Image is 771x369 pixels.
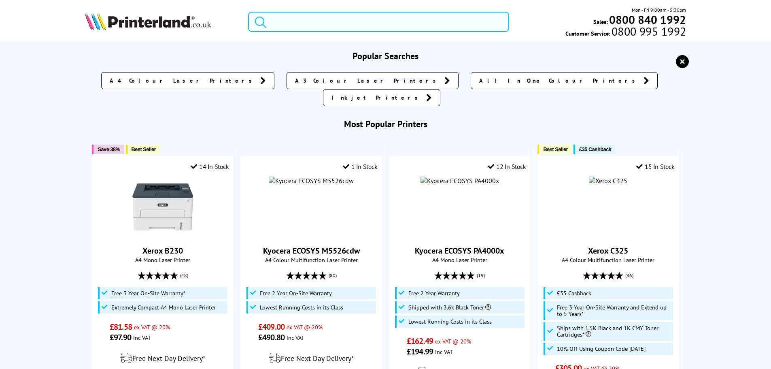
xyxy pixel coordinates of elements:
a: Printerland Logo [85,12,238,32]
span: ex VAT @ 20% [435,337,471,345]
span: Lowest Running Costs in its Class [408,318,492,325]
span: Extremely Compact A4 Mono Laser Printer [111,304,216,311]
span: Free 2 Year On-Site Warranty [260,290,332,296]
span: Lowest Running Costs in its Class [260,304,343,311]
span: A4 Colour Multifunction Laser Printer [245,256,377,264]
span: ex VAT @ 20% [287,323,323,331]
a: Kyocera ECOSYS M5526cdw [263,245,360,256]
a: Inkjet Printers [323,89,440,106]
span: Free 3 Year On-Site Warranty and Extend up to 5 Years* [557,304,671,317]
div: 12 In Stock [488,162,526,171]
span: A4 Mono Laser Printer [96,256,229,264]
span: £35 Cashback [579,146,611,152]
span: (19) [477,268,485,283]
span: inc VAT [287,334,304,341]
span: Best Seller [543,146,568,152]
h3: Most Popular Printers [85,118,686,130]
span: inc VAT [133,334,151,341]
span: £81.58 [110,322,132,332]
span: £97.90 [110,332,131,343]
b: 0800 840 1992 [609,12,686,27]
span: All In One Colour Printers [479,77,639,85]
a: Xerox C325 [588,245,628,256]
img: Kyocera ECOSYS PA4000x [421,177,499,185]
span: Free 2 Year Warranty [408,290,460,296]
button: Best Seller [537,145,572,154]
span: (86) [625,268,633,283]
img: Printerland Logo [85,12,211,30]
a: A4 Colour Laser Printers [101,72,274,89]
span: 0800 995 1992 [610,28,686,35]
span: Customer Service: [565,28,686,37]
a: All In One Colour Printers [471,72,658,89]
button: Best Seller [126,145,160,154]
button: Save 38% [92,145,124,154]
span: Free 3 Year On-Site Warranty* [111,290,185,296]
a: Xerox B230 [132,231,193,239]
div: 14 In Stock [191,162,229,171]
span: Mon - Fri 9:00am - 5:30pm [632,6,686,14]
a: Kyocera ECOSYS PA4000x [415,245,504,256]
span: 10% Off Using Coupon Code [DATE] [557,346,646,352]
span: (80) [329,268,337,283]
span: £35 Cashback [557,290,591,296]
span: Inkjet Printers [331,94,422,102]
span: (48) [180,268,188,283]
span: £194.99 [407,346,433,357]
span: inc VAT [435,348,453,356]
span: A4 Colour Multifunction Laser Printer [542,256,674,264]
span: Sales: [593,18,608,26]
a: A3 Colour Laser Printers [287,72,459,89]
span: Best Seller [132,146,156,152]
img: Xerox C325 [589,177,627,185]
h3: Popular Searches [85,50,686,62]
div: 1 In Stock [343,162,378,171]
span: A4 Mono Laser Printer [393,256,526,264]
img: Xerox B230 [132,177,193,237]
span: ex VAT @ 20% [134,323,170,331]
img: Kyocera ECOSYS M5526cdw [269,177,354,185]
span: Save 38% [98,146,120,152]
span: £409.00 [258,322,285,332]
a: Xerox B230 [142,245,183,256]
button: £35 Cashback [573,145,615,154]
input: Search product or brand [248,12,509,32]
div: 15 In Stock [636,162,674,171]
span: A4 Colour Laser Printers [110,77,256,85]
span: £162.49 [407,336,433,346]
span: Ships with 1.5K Black and 1K CMY Toner Cartridges* [557,325,671,338]
a: 0800 840 1992 [608,16,686,23]
span: A3 Colour Laser Printers [295,77,440,85]
span: Shipped with 3.6k Black Toner [408,304,491,311]
span: £490.80 [258,332,285,343]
